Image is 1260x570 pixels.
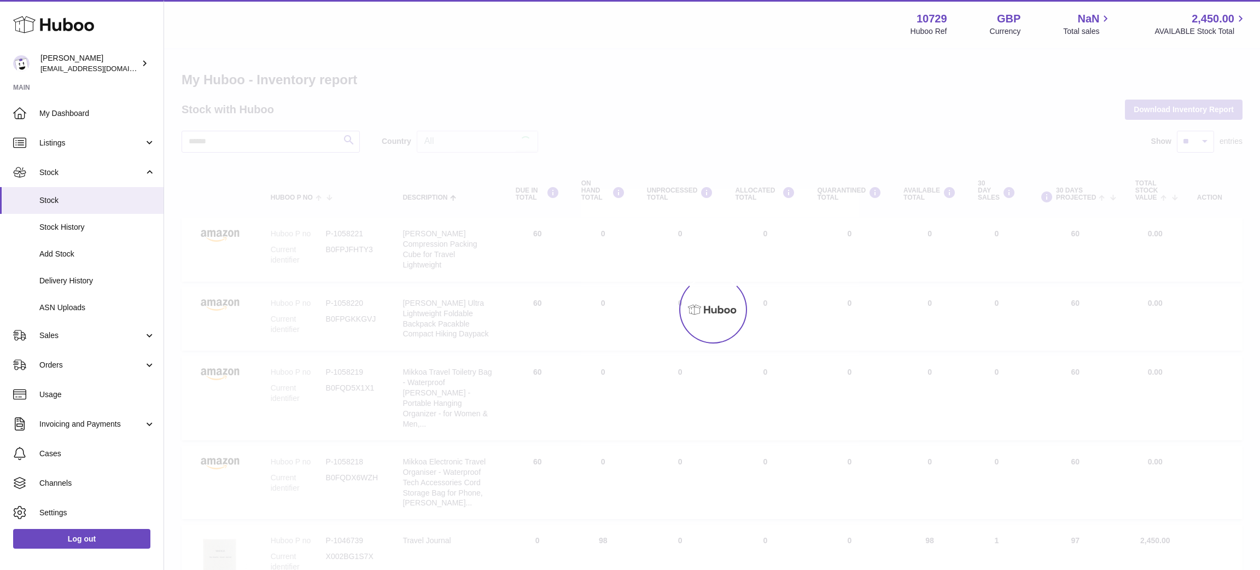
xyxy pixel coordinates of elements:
span: Listings [39,138,144,148]
a: NaN Total sales [1063,11,1112,37]
span: Delivery History [39,276,155,286]
a: Log out [13,529,150,549]
div: Huboo Ref [911,26,947,37]
span: Stock History [39,222,155,232]
span: NaN [1077,11,1099,26]
span: Sales [39,330,144,341]
span: Invoicing and Payments [39,419,144,429]
a: 2,450.00 AVAILABLE Stock Total [1154,11,1247,37]
span: Add Stock [39,249,155,259]
span: Usage [39,389,155,400]
span: Stock [39,195,155,206]
div: [PERSON_NAME] [40,53,139,74]
span: Total sales [1063,26,1112,37]
span: My Dashboard [39,108,155,119]
span: Channels [39,478,155,488]
span: 2,450.00 [1192,11,1234,26]
span: Cases [39,449,155,459]
strong: GBP [997,11,1020,26]
div: Currency [990,26,1021,37]
strong: 10729 [917,11,947,26]
span: Settings [39,508,155,518]
img: internalAdmin-10729@internal.huboo.com [13,55,30,72]
span: [EMAIL_ADDRESS][DOMAIN_NAME] [40,64,161,73]
span: AVAILABLE Stock Total [1154,26,1247,37]
span: ASN Uploads [39,303,155,313]
span: Stock [39,167,144,178]
span: Orders [39,360,144,370]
